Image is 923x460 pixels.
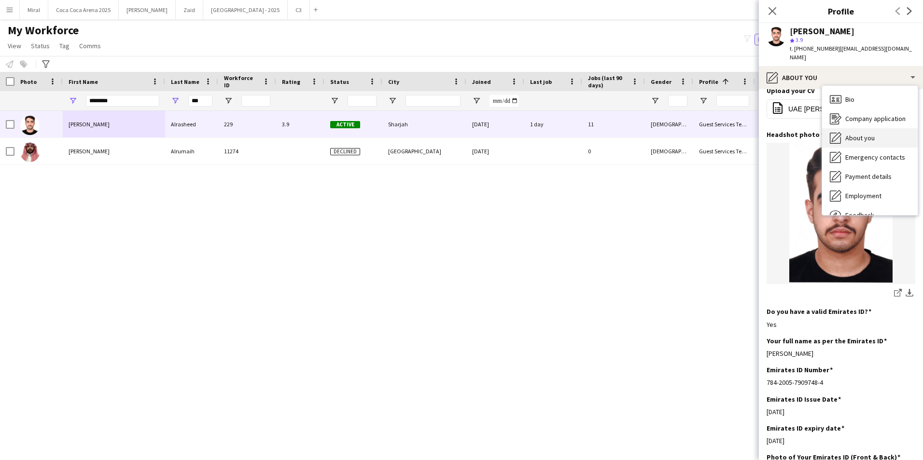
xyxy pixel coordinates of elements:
[845,191,881,200] span: Employment
[171,96,180,105] button: Open Filter Menu
[165,111,218,137] div: Alrasheed
[330,96,339,105] button: Open Filter Menu
[822,128,918,148] div: About you
[86,95,159,107] input: First Name Filter Input
[767,378,915,387] div: 784-2005-7909748-4
[176,0,203,19] button: Zaid
[69,78,98,85] span: First Name
[8,23,79,38] span: My Workforce
[668,95,687,107] input: Gender Filter Input
[790,27,854,36] div: [PERSON_NAME]
[276,111,324,137] div: 3.9
[822,90,918,109] div: Bio
[224,74,259,89] span: Workforce ID
[330,78,349,85] span: Status
[203,0,288,19] button: [GEOGRAPHIC_DATA] - 2025
[63,138,165,164] div: [PERSON_NAME]
[48,0,119,19] button: Coca Coca Arena 2025
[489,95,518,107] input: Joined Filter Input
[767,337,887,345] h3: Your full name as per the Emirates ID
[288,0,310,19] button: C3
[582,111,645,137] div: 11
[282,78,300,85] span: Rating
[582,138,645,164] div: 0
[767,436,915,445] div: [DATE]
[767,365,833,374] h3: Emirates ID Number
[699,96,708,105] button: Open Filter Menu
[693,138,755,164] div: Guest Services Team
[69,96,77,105] button: Open Filter Menu
[466,111,524,137] div: [DATE]
[59,41,70,50] span: Tag
[845,134,875,142] span: About you
[845,153,905,162] span: Emergency contacts
[822,109,918,128] div: Company application
[845,114,906,123] span: Company application
[4,40,25,52] a: View
[330,121,360,128] span: Active
[767,320,915,329] div: Yes
[645,138,693,164] div: [DEMOGRAPHIC_DATA]
[382,138,466,164] div: [GEOGRAPHIC_DATA]
[845,211,874,219] span: Feedback
[20,116,40,135] img: Abdullah Alrasheed
[218,111,276,137] div: 229
[693,111,755,137] div: Guest Services Team
[767,424,844,433] h3: Emirates ID expiry date
[165,138,218,164] div: Alrumaih
[241,95,270,107] input: Workforce ID Filter Input
[788,105,881,113] span: UAE [PERSON_NAME] CV.pdf
[20,143,40,162] img: Abdullah Alrumaih
[845,95,854,104] span: Bio
[790,45,840,52] span: t. [PHONE_NUMBER]
[755,138,796,164] div: 24
[822,205,918,225] div: Feedback
[755,111,796,137] div: 19
[466,138,524,164] div: [DATE]
[330,148,360,155] span: Declined
[348,95,377,107] input: Status Filter Input
[822,148,918,167] div: Emergency contacts
[759,66,923,89] div: About you
[755,34,806,45] button: Everyone10,642
[767,395,841,404] h3: Emirates ID Issue Date
[188,95,212,107] input: Last Name Filter Input
[20,0,48,19] button: Miral
[224,96,233,105] button: Open Filter Menu
[171,78,199,85] span: Last Name
[27,40,54,52] a: Status
[845,172,892,181] span: Payment details
[40,58,52,70] app-action-btn: Advanced filters
[767,130,899,139] h3: Headshot photo with white background
[79,41,101,50] span: Comms
[767,407,915,416] div: [DATE]
[75,40,105,52] a: Comms
[651,96,659,105] button: Open Filter Menu
[716,95,749,107] input: Profile Filter Input
[822,186,918,205] div: Employment
[530,78,552,85] span: Last job
[218,138,276,164] div: 11274
[20,78,37,85] span: Photo
[472,78,491,85] span: Joined
[767,86,815,95] h3: Upload your CV
[588,74,628,89] span: Jobs (last 90 days)
[8,41,21,50] span: View
[767,349,915,358] div: [PERSON_NAME]
[524,111,582,137] div: 1 day
[472,96,481,105] button: Open Filter Menu
[759,5,923,17] h3: Profile
[119,0,176,19] button: [PERSON_NAME]
[796,36,803,43] span: 3.9
[822,167,918,186] div: Payment details
[406,95,461,107] input: City Filter Input
[388,96,397,105] button: Open Filter Menu
[651,78,671,85] span: Gender
[31,41,50,50] span: Status
[388,78,399,85] span: City
[645,111,693,137] div: [DEMOGRAPHIC_DATA]
[63,111,165,137] div: [PERSON_NAME]
[56,40,73,52] a: Tag
[767,99,915,119] button: UAE [PERSON_NAME] CV.pdf
[790,45,912,61] span: | [EMAIL_ADDRESS][DOMAIN_NAME]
